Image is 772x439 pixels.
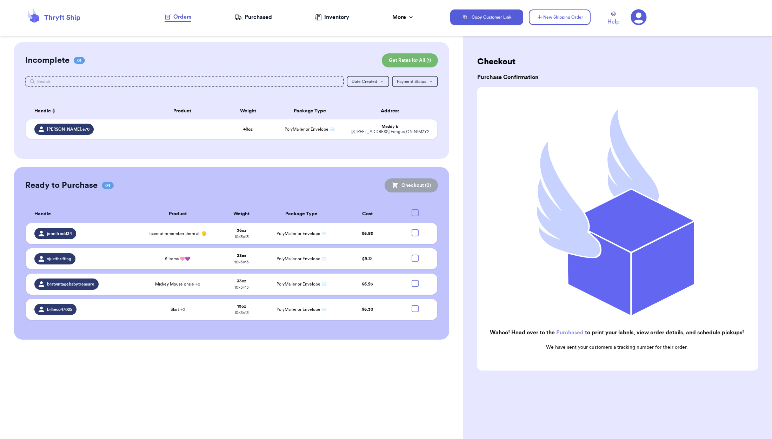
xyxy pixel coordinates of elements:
span: 10 x 3 x 13 [234,285,249,289]
div: Maddy b [351,124,429,129]
th: Cost [338,205,398,223]
span: bratvintagebabytreasure [47,281,94,287]
a: Help [607,12,619,26]
th: Weight [224,103,273,119]
span: 5 items 🩷💜 [165,256,190,262]
span: PolyMailer or Envelope ✉️ [277,231,327,236]
span: PolyMailer or Envelope ✉️ [285,127,335,131]
button: Sort ascending [51,107,56,115]
h2: Ready to Purchase [25,180,98,191]
button: Copy Customer Link [450,9,523,25]
strong: 33 oz [237,279,246,283]
input: Search [25,76,344,87]
a: Purchased [234,13,272,21]
span: Payment Status [397,79,426,84]
span: + 2 [180,307,185,312]
strong: 40 oz [243,127,253,131]
span: Date Created [352,79,377,84]
div: More [392,13,414,21]
h2: Incomplete [25,55,69,66]
th: Weight [218,205,266,223]
strong: 28 oz [237,254,246,258]
span: 04 [102,182,114,189]
th: Package Type [273,103,347,119]
span: $ 6.93 [362,231,373,236]
span: + 2 [195,282,200,286]
th: Product [141,103,224,119]
span: $ 6.30 [362,307,373,312]
span: 10 x 3 x 13 [234,260,249,264]
h3: Purchase Confirmation [477,73,758,81]
div: Orders [165,13,191,21]
a: Purchased [556,330,584,335]
span: 10 x 3 x 13 [234,235,249,239]
button: Get Rates for All (1) [382,53,438,67]
strong: 36 oz [237,228,246,232]
span: 01 [74,57,85,64]
strong: 15 oz [237,304,246,308]
h2: Wahoo! Head over to the to print your labels, view order details, and schedule pickups! [483,328,751,337]
th: Package Type [266,205,338,223]
span: 10 x 3 x 13 [234,310,249,315]
span: Handle [34,107,51,115]
span: I cannot remember them all 🫣 [148,231,207,236]
span: jennifredd34 [47,231,72,236]
span: Handle [34,210,51,218]
div: [STREET_ADDRESS] Feegus , ON N1M2Y2 [351,129,429,135]
a: Inventory [315,13,349,21]
span: PolyMailer or Envelope ✉️ [277,257,327,261]
span: PolyMailer or Envelope ✉️ [277,282,327,286]
span: $ 9.31 [362,257,373,261]
span: billieco47025 [47,307,72,312]
span: [PERSON_NAME].e70 [47,126,89,132]
a: Orders [165,13,191,22]
span: Skirt [171,307,185,312]
button: Payment Status [392,76,438,87]
p: We have sent your customers a tracking number for their order. [483,344,751,351]
span: PolyMailer or Envelope ✉️ [277,307,327,312]
th: Product [138,205,218,223]
h2: Checkout [477,56,758,67]
button: New Shipping Order [529,9,591,25]
button: Checkout (0) [385,178,438,192]
span: $ 6.93 [362,282,373,286]
button: Date Created [347,76,389,87]
th: Address [347,103,437,119]
span: Help [607,18,619,26]
span: Mickey Mouse onsie [155,281,200,287]
span: xjustthrifting [47,256,71,262]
